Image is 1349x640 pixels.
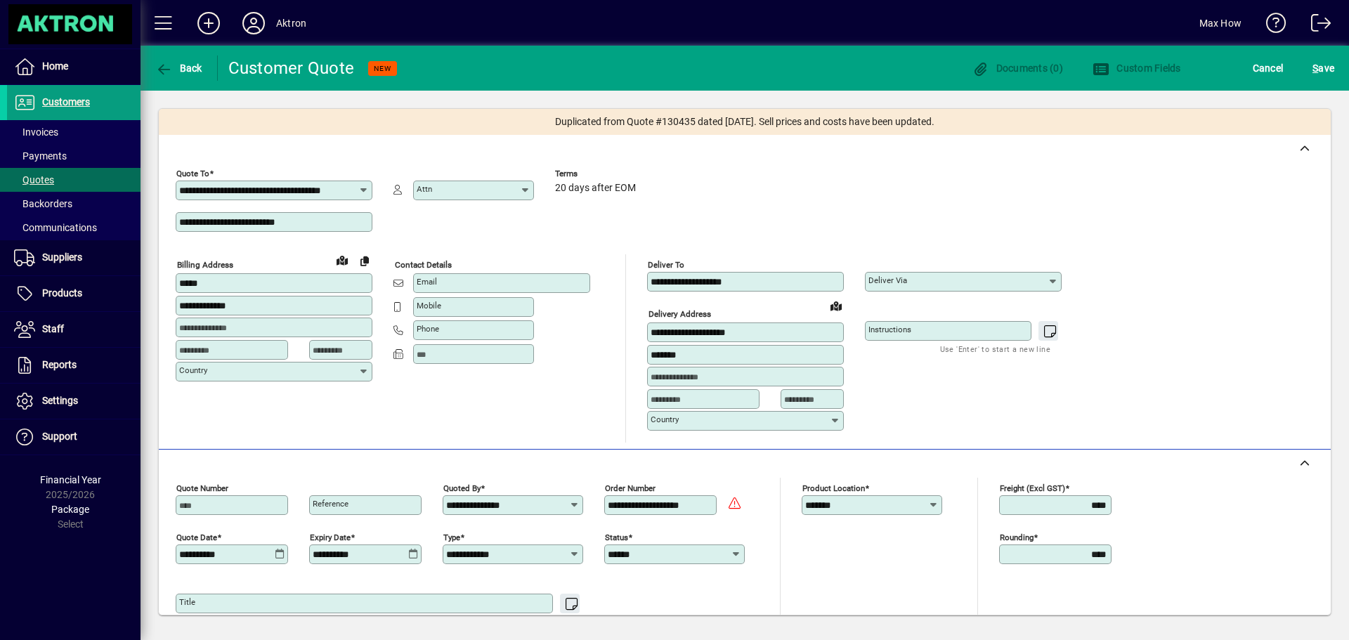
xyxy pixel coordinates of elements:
span: Package [51,504,89,515]
button: Back [152,55,206,81]
span: Financial Year [40,474,101,485]
a: Suppliers [7,240,141,275]
a: Staff [7,312,141,347]
span: Suppliers [42,252,82,263]
a: Support [7,419,141,455]
div: Max How [1199,12,1242,34]
button: Custom Fields [1089,55,1185,81]
mat-label: Rounding [1000,532,1034,542]
a: Knowledge Base [1256,3,1286,48]
button: Documents (0) [968,55,1067,81]
span: 20 days after EOM [555,183,636,194]
mat-label: Country [651,414,679,424]
mat-hint: Use 'Enter' to start a new line [462,613,572,629]
a: Products [7,276,141,311]
span: Duplicated from Quote #130435 dated [DATE]. Sell prices and costs have been updated. [555,115,934,129]
span: Back [155,63,202,74]
span: Products [42,287,82,299]
button: Save [1309,55,1338,81]
span: Custom Fields [1093,63,1181,74]
span: S [1312,63,1318,74]
mat-label: Reference [313,499,348,509]
a: Settings [7,384,141,419]
span: Customers [42,96,90,107]
span: Quotes [14,174,54,185]
span: Home [42,60,68,72]
mat-label: Quote To [176,169,209,178]
span: Invoices [14,126,58,138]
mat-label: Mobile [417,301,441,311]
button: Profile [231,11,276,36]
button: Copy to Delivery address [353,249,376,272]
mat-label: Type [443,532,460,542]
a: Backorders [7,192,141,216]
button: Add [186,11,231,36]
a: Logout [1301,3,1331,48]
mat-label: Product location [802,483,865,492]
mat-label: Deliver To [648,260,684,270]
span: Payments [14,150,67,162]
a: Invoices [7,120,141,144]
mat-label: Instructions [868,325,911,334]
app-page-header-button: Back [141,55,218,81]
mat-label: Attn [417,184,432,194]
mat-label: Expiry date [310,532,351,542]
a: View on map [331,249,353,271]
mat-label: Quoted by [443,483,481,492]
mat-label: Status [605,532,628,542]
mat-label: Deliver via [868,275,907,285]
button: Cancel [1249,55,1287,81]
mat-label: Phone [417,324,439,334]
span: Cancel [1253,57,1284,79]
mat-label: Country [179,365,207,375]
mat-label: Email [417,277,437,287]
div: Aktron [276,12,306,34]
span: ave [1312,57,1334,79]
span: Backorders [14,198,72,209]
span: Support [42,431,77,442]
span: Terms [555,169,639,178]
div: Customer Quote [228,57,355,79]
span: Staff [42,323,64,334]
span: Documents (0) [972,63,1063,74]
a: Payments [7,144,141,168]
mat-label: Title [179,597,195,607]
span: Communications [14,222,97,233]
span: Settings [42,395,78,406]
mat-label: Quote date [176,532,217,542]
mat-label: Order number [605,483,656,492]
span: Reports [42,359,77,370]
a: Reports [7,348,141,383]
a: Communications [7,216,141,240]
mat-label: Freight (excl GST) [1000,483,1065,492]
mat-hint: Use 'Enter' to start a new line [940,341,1050,357]
a: Quotes [7,168,141,192]
mat-label: Quote number [176,483,228,492]
span: NEW [374,64,391,73]
a: Home [7,49,141,84]
a: View on map [825,294,847,317]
